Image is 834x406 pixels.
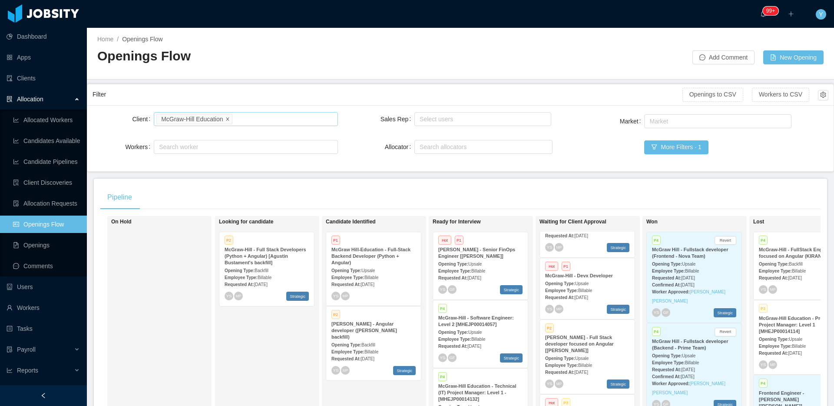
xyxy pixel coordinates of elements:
button: icon: messageAdd Comment [692,50,755,64]
h1: Won [646,219,768,225]
strong: McGraw-Hill Education - Technical (IT) Project Manager: Level 1 - [MHEJP00014132] [438,383,516,402]
i: icon: bell [760,11,766,17]
strong: Requested At: [331,356,361,361]
a: icon: userWorkers [7,299,80,316]
strong: Requested At: [225,282,254,287]
strong: Employee Type: [652,269,685,273]
a: icon: auditClients [7,70,80,87]
strong: Requested At: [331,282,361,287]
strong: McGraw Hill - Fullstack developer (Backend - Prime Team) [652,339,728,350]
span: MP [556,245,562,249]
span: Backfill [361,343,375,347]
span: P4 [438,304,447,313]
span: Strategic [714,308,736,317]
span: Openings Flow [122,36,162,43]
button: icon: filterMore Filters · 1 [644,140,708,154]
span: Billable [792,344,806,349]
h1: Looking for candidate [219,219,341,225]
strong: Employee Type: [759,269,792,273]
span: P1 [455,236,463,245]
a: icon: profileTasks [7,320,80,337]
strong: [PERSON_NAME] - Senior FinOps Engineer [[PERSON_NAME]] [438,247,515,259]
a: [PERSON_NAME] [PERSON_NAME] [652,290,725,303]
span: Upsale [682,353,695,358]
span: [DATE] [681,276,695,280]
span: Billable [685,269,699,273]
span: Payroll [17,346,36,353]
span: [DATE] [574,233,588,238]
label: Client [132,116,154,123]
span: MP [556,307,562,311]
strong: Employee Type: [545,288,578,293]
input: Market [647,116,652,126]
span: Strategic [607,243,629,252]
strong: Confirmed At: [652,283,681,287]
button: Revert [715,236,736,245]
span: P4 [438,372,447,381]
span: YS [546,245,552,250]
strong: Requested At: [652,276,681,280]
strong: Requested At: [545,233,574,238]
span: Billable [364,275,378,280]
h1: Candidate Identified [326,219,447,225]
div: Market [649,117,782,126]
input: Sales Rep [417,114,422,124]
strong: Employee Type: [759,344,792,349]
span: [DATE] [361,282,374,287]
strong: Opening Type: [225,268,255,273]
label: Market [620,118,645,125]
span: P4 [759,379,768,388]
strong: Employee Type: [331,275,364,280]
span: Upsale [361,268,375,273]
span: [DATE] [467,276,481,280]
span: YS [546,381,552,386]
span: Billable [258,275,271,280]
input: Client [234,114,239,124]
span: YS [333,368,338,373]
span: MP [343,294,348,298]
sup: 428 [763,7,778,15]
button: Workers to CSV [752,88,809,102]
button: icon: file-addNew Opening [763,50,824,64]
span: [DATE] [788,276,801,280]
span: Upsale [575,356,589,361]
span: P2 [225,236,233,245]
span: Backfill [255,268,268,273]
strong: Opening Type: [759,262,789,266]
strong: Opening Type: [652,262,682,266]
span: YS [760,287,766,292]
span: P1 [331,236,340,245]
strong: Employee Type: [545,363,578,368]
strong: Worker Approved: [652,381,690,386]
span: YS [226,293,232,298]
span: Upsale [682,262,695,266]
a: Home [97,36,113,43]
span: Billable [685,360,699,365]
strong: Requested At: [759,276,788,280]
span: Billable [578,363,592,368]
span: Billable [471,337,485,342]
strong: Requested At: [652,367,681,372]
span: Upsale [789,337,802,342]
span: Upsale [468,262,482,266]
span: YS [440,355,445,360]
span: YS [653,310,659,315]
strong: Requested At: [438,344,467,349]
span: [DATE] [574,295,588,300]
span: YS [440,287,445,292]
span: Hot [438,236,451,245]
strong: Employee Type: [225,275,258,280]
strong: Requested At: [438,276,467,280]
span: MP [343,368,348,372]
span: YS [760,363,766,367]
span: P4 [759,236,768,245]
a: icon: file-searchClient Discoveries [13,174,80,191]
span: Strategic [500,285,523,294]
i: icon: plus [788,11,794,17]
label: Workers [125,143,154,150]
span: Billable [792,269,806,273]
div: Search worker [159,143,324,151]
span: Allocation [17,96,43,103]
span: [DATE] [574,370,588,375]
strong: McGraw-Hill Education - Product Project Manager: Level 1 [MHEJP00014114] [759,316,833,334]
